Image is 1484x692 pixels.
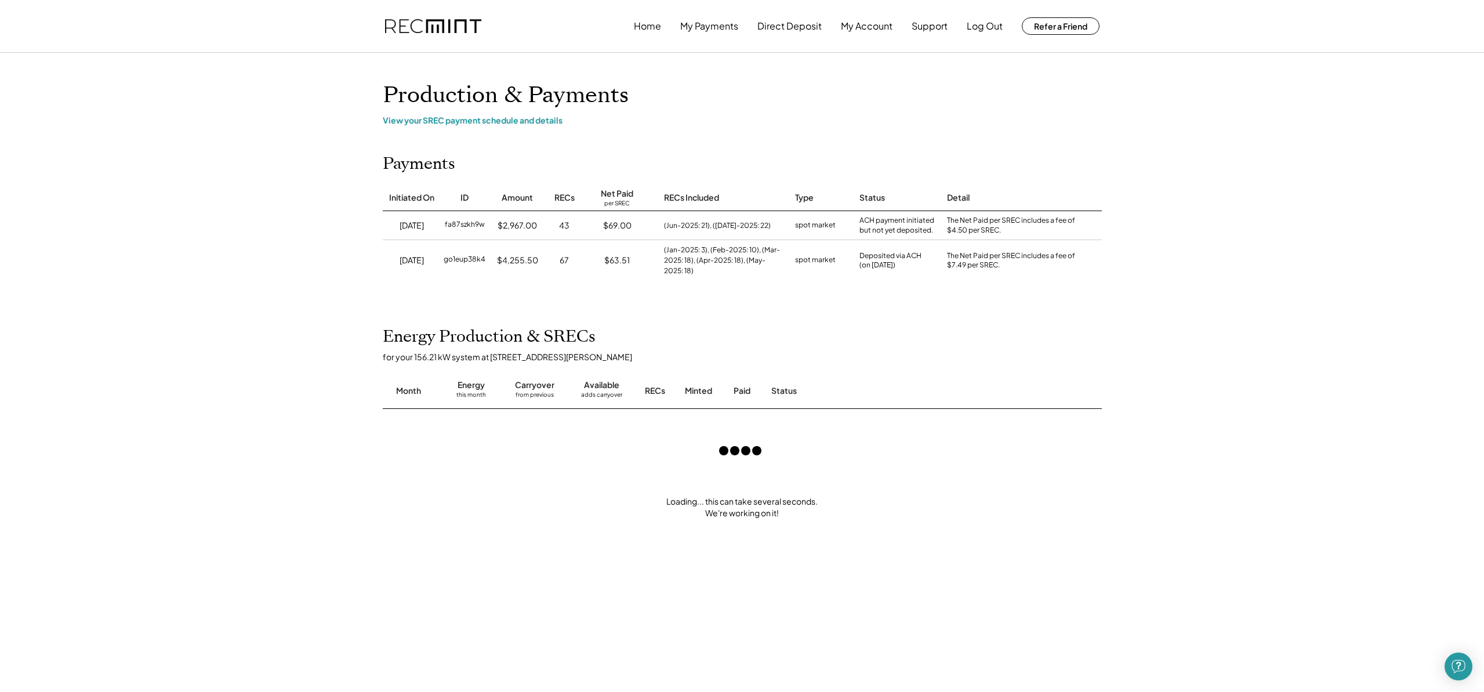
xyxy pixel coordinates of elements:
div: Available [584,379,619,391]
div: Carryover [515,379,554,391]
div: RECs [554,192,575,204]
div: View your SREC payment schedule and details [383,115,1102,125]
button: Direct Deposit [757,15,822,38]
div: Energy [458,379,485,391]
div: 67 [560,255,569,266]
div: this month [456,391,486,403]
div: The Net Paid per SREC includes a fee of $4.50 per SREC. [947,216,1080,236]
div: $2,967.00 [498,220,537,231]
h2: Payments [383,154,455,174]
div: fa87szkh9w [445,220,485,231]
div: RECs [645,385,665,397]
div: for your 156.21 kW system at [STREET_ADDRESS][PERSON_NAME] [383,352,1113,362]
button: My Payments [680,15,738,38]
div: adds carryover [581,391,622,403]
div: Open Intercom Messenger [1445,653,1472,680]
div: spot market [795,255,836,266]
div: spot market [795,220,836,231]
button: Refer a Friend [1022,17,1100,35]
div: Net Paid [601,188,633,200]
div: (Jun-2025: 21), ([DATE]-2025: 22) [664,220,771,231]
div: Amount [502,192,533,204]
div: Month [396,385,421,397]
div: Detail [947,192,970,204]
div: RECs Included [664,192,719,204]
img: recmint-logotype%403x.png [385,19,481,34]
button: Support [912,15,948,38]
div: Paid [734,385,750,397]
div: Initiated On [389,192,434,204]
div: ID [460,192,469,204]
div: Minted [685,385,712,397]
h1: Production & Payments [383,82,1102,109]
div: from previous [516,391,554,403]
div: Deposited via ACH (on [DATE]) [859,251,921,271]
button: My Account [841,15,892,38]
div: (Jan-2025: 3), (Feb-2025: 10), (Mar-2025: 18), (Apr-2025: 18), (May-2025: 18) [664,245,783,276]
div: ACH payment initiated but not yet deposited. [859,216,935,236]
div: The Net Paid per SREC includes a fee of $7.49 per SREC. [947,251,1080,271]
div: [DATE] [400,220,424,231]
div: 43 [559,220,569,231]
button: Log Out [967,15,1003,38]
div: go1eup38k4 [444,255,485,266]
div: per SREC [604,200,630,208]
div: [DATE] [400,255,424,266]
h2: Energy Production & SRECs [383,327,596,347]
div: Status [859,192,885,204]
div: Type [795,192,814,204]
div: $4,255.50 [497,255,538,266]
button: Home [634,15,661,38]
div: Status [771,385,968,397]
div: $69.00 [603,220,632,231]
div: $63.51 [604,255,630,266]
div: Loading... this can take several seconds. We're working on it! [371,496,1113,519]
